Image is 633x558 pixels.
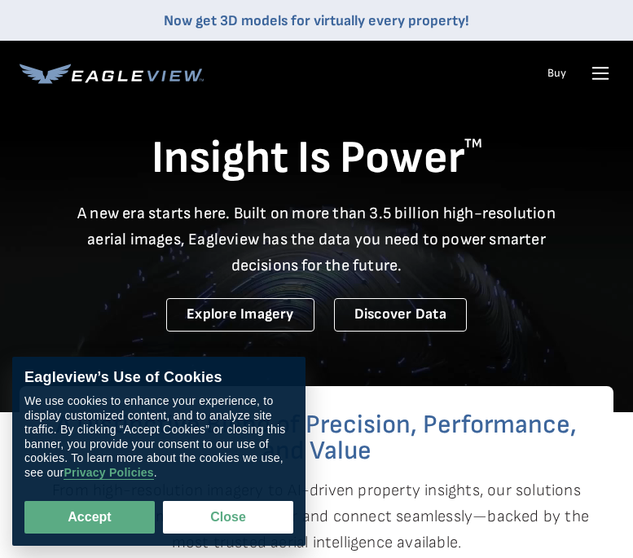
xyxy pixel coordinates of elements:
div: We use cookies to enhance your experience, to display customized content, and to analyze site tra... [24,395,293,481]
sup: TM [464,136,482,152]
h1: Insight Is Power [20,130,613,187]
p: From high-resolution imagery to AI-driven property insights, our solutions help you work smarter,... [20,477,613,556]
a: Buy [547,66,566,81]
h2: A Distinctive Blend of Precision, Performance, and Value [20,412,613,464]
a: Now get 3D models for virtually every property! [164,12,469,29]
p: A new era starts here. Built on more than 3.5 billion high-resolution aerial images, Eagleview ha... [68,200,566,279]
a: Privacy Policies [64,467,153,481]
button: Close [163,501,293,534]
div: Eagleview’s Use of Cookies [24,369,293,387]
button: Accept [24,501,155,534]
a: Explore Imagery [166,298,314,332]
a: Discover Data [334,298,467,332]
